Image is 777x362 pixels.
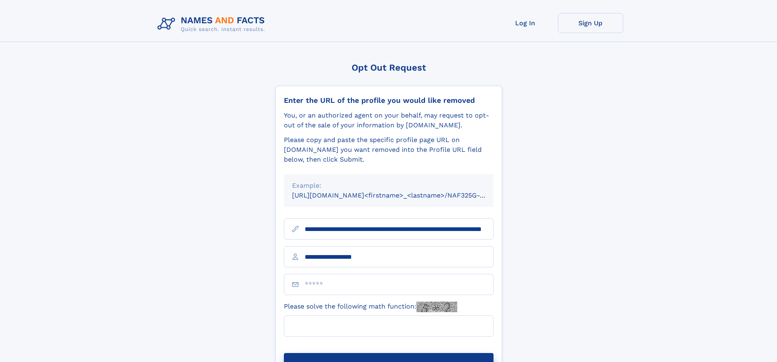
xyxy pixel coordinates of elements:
[154,13,272,35] img: Logo Names and Facts
[275,62,502,73] div: Opt Out Request
[558,13,623,33] a: Sign Up
[284,135,494,164] div: Please copy and paste the specific profile page URL on [DOMAIN_NAME] you want removed into the Pr...
[292,191,509,199] small: [URL][DOMAIN_NAME]<firstname>_<lastname>/NAF325G-xxxxxxxx
[284,96,494,105] div: Enter the URL of the profile you would like removed
[292,181,485,191] div: Example:
[284,302,457,312] label: Please solve the following math function:
[284,111,494,130] div: You, or an authorized agent on your behalf, may request to opt-out of the sale of your informatio...
[493,13,558,33] a: Log In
